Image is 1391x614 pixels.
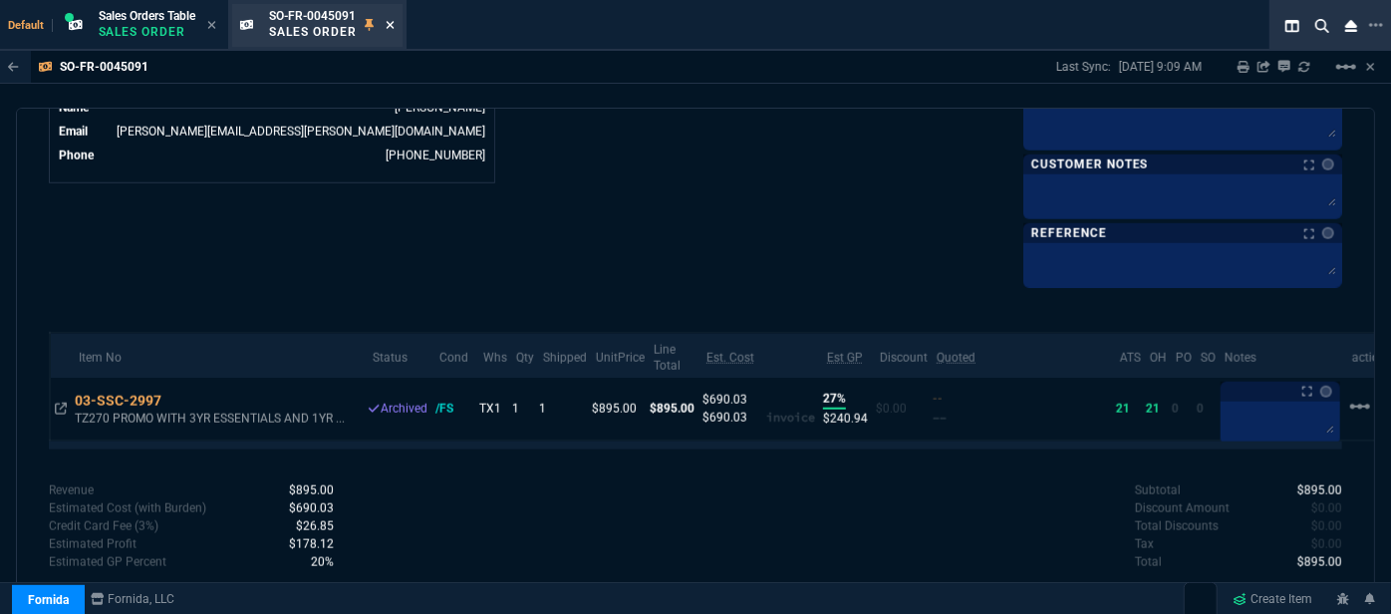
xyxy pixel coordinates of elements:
[1226,584,1321,614] a: Create Item
[702,409,766,427] p: $690.03
[1146,402,1160,416] span: 21
[1279,553,1343,571] p: spec.value
[99,24,195,40] p: Sales Order
[1116,402,1130,416] span: 21
[59,125,88,139] span: Email
[49,517,158,535] p: undefined
[1297,483,1342,497] span: 895
[431,333,476,378] th: Cond
[1279,481,1343,499] p: spec.value
[823,410,868,428] p: $240.94
[207,18,216,34] nx-icon: Close Tab
[1307,14,1337,38] nx-icon: Search
[1366,59,1375,75] a: Hide Workbench
[85,590,181,608] a: msbcCompanyName
[1056,59,1119,75] p: Last Sync:
[1135,499,1230,517] p: undefined
[270,499,334,517] p: spec.value
[75,391,180,411] div: 03-SSC-2997
[1334,55,1358,79] mat-icon: Example home icon
[59,101,89,115] span: Name
[289,501,334,515] span: Cost with burden
[937,351,975,365] abbr: Quoted Cost and Sourcing Notes. Only applicable on Dash quotes.
[475,378,508,441] td: TX1
[311,555,334,569] span: 0.19901307262569837
[1277,14,1307,38] nx-icon: Split Panels
[823,390,846,410] p: 27%
[933,392,943,406] span: Quoted Cost
[706,351,754,365] abbr: Estimated Cost with Burden
[1135,535,1154,553] p: undefined
[872,333,929,378] th: Discount
[49,499,206,517] p: Cost with burden
[60,59,148,75] p: SO-FR-0045091
[270,481,334,499] p: spec.value
[702,391,766,409] p: $690.03
[592,400,642,418] p: $895.00
[365,333,431,378] th: Status
[99,9,195,23] span: Sales Orders Table
[766,409,815,427] p: invoice
[646,333,698,378] th: Line Total
[588,333,646,378] th: UnitPrice
[535,333,588,378] th: Shipped
[1337,14,1365,38] nx-icon: Close Workbench
[269,24,357,40] p: Sales Order
[535,378,588,441] td: 1
[1311,501,1342,515] span: 0
[1119,59,1202,75] p: [DATE] 9:09 AM
[1293,499,1343,517] p: spec.value
[1135,553,1162,571] p: undefined
[1031,156,1148,172] p: Customer Notes
[269,9,356,23] span: SO-FR-0045091
[1293,517,1343,535] p: spec.value
[1311,537,1342,551] span: 0
[508,378,535,441] td: 1
[1112,333,1142,378] th: ATS
[8,60,19,74] nx-icon: Back to Table
[75,411,345,427] p: TZ270 PROMO WITH 3YR ESSENTIALS AND 1YR ...
[1197,402,1204,416] span: 0
[1297,555,1342,569] span: 895
[49,535,137,553] p: undefined
[386,149,485,162] a: 469-249-2107
[289,483,334,497] span: 895
[1193,333,1217,378] th: SO
[1217,333,1344,378] th: Notes
[435,400,472,418] div: /FS
[395,101,485,115] a: [PERSON_NAME]
[58,122,486,142] tr: undefined
[292,553,334,571] p: spec.value
[270,535,334,553] p: spec.value
[508,333,535,378] th: Qty
[289,537,334,551] span: 178.11670000000004
[827,351,863,365] abbr: Estimated using estimated Cost with Burden
[296,519,334,533] span: 26.85
[49,553,166,571] p: undefined
[1142,333,1168,378] th: OH
[1369,16,1383,35] nx-icon: Open New Tab
[650,400,695,418] p: $895.00
[475,333,508,378] th: Whs
[49,481,94,499] p: undefined
[117,125,485,139] a: [PERSON_NAME][EMAIL_ADDRESS][PERSON_NAME][DOMAIN_NAME]
[1293,535,1343,553] p: spec.value
[1135,517,1219,535] p: undefined
[1311,519,1342,533] span: 0
[1172,402,1179,416] span: 0
[55,402,67,416] nx-icon: Open In Opposite Panel
[71,333,365,378] th: Item No
[8,19,53,32] span: Default
[58,146,486,165] tr: undefined
[876,400,925,418] p: $0.00
[933,411,947,426] span: --
[386,18,395,34] nx-icon: Close Tab
[369,400,427,418] div: Archived
[1348,395,1372,419] mat-icon: Example home icon
[1168,333,1193,378] th: PO
[277,517,334,535] p: spec.value
[1135,481,1181,499] p: undefined
[59,149,94,162] span: Phone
